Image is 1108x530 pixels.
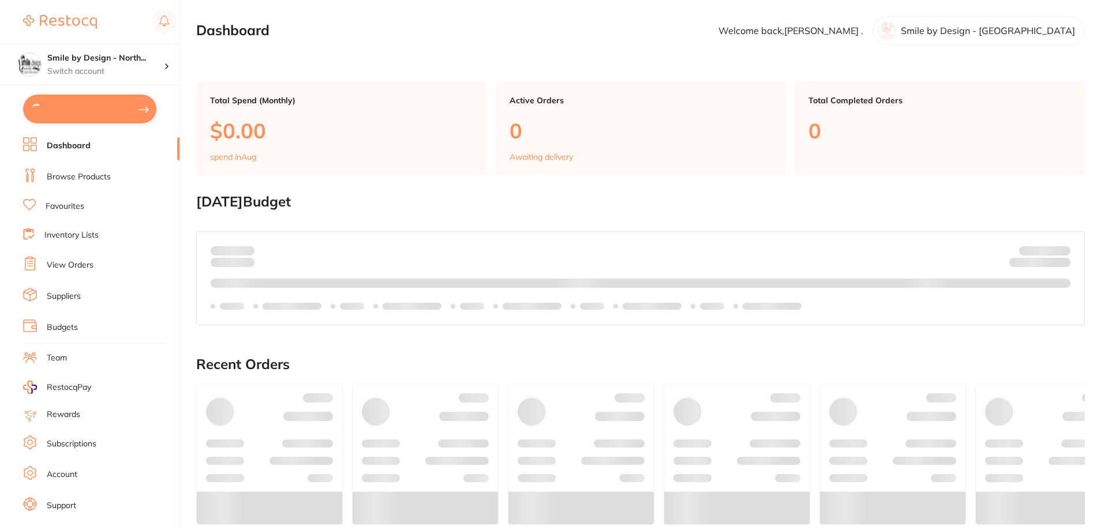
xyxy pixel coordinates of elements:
[718,25,863,36] p: Welcome back, [PERSON_NAME] .
[808,119,1071,142] p: 0
[211,255,254,269] p: month
[47,52,164,64] h4: Smile by Design - North Sydney
[901,25,1075,36] p: Smile by Design - [GEOGRAPHIC_DATA]
[510,152,573,161] p: Awaiting delivery
[47,469,77,480] a: Account
[23,381,91,394] a: RestocqPay
[196,82,486,175] a: Total Spend (Monthly)$0.00spend inAug
[510,96,772,105] p: Active Orders
[23,15,97,29] img: Restocq Logo
[1048,245,1070,255] strong: $NaN
[1019,246,1070,255] p: Budget:
[220,302,244,311] p: Labels
[340,302,364,311] p: Labels
[47,438,96,450] a: Subscriptions
[210,152,256,161] p: spend in Aug
[44,230,99,241] a: Inventory Lists
[47,291,81,302] a: Suppliers
[503,302,562,311] p: Labels extended
[383,302,441,311] p: Labels extended
[580,302,604,311] p: Labels
[795,82,1085,175] a: Total Completed Orders0
[263,302,321,311] p: Labels extended
[1050,260,1070,270] strong: $0.00
[23,9,97,35] a: Restocq Logo
[700,302,724,311] p: Labels
[47,140,91,152] a: Dashboard
[47,171,111,183] a: Browse Products
[18,53,41,76] img: Smile by Design - North Sydney
[47,322,78,333] a: Budgets
[196,22,269,39] h2: Dashboard
[47,500,76,512] a: Support
[210,119,473,142] p: $0.00
[460,302,484,311] p: Labels
[47,382,91,393] span: RestocqPay
[623,302,682,311] p: Labels extended
[47,66,164,77] p: Switch account
[196,356,1085,373] h2: Recent Orders
[23,381,37,394] img: RestocqPay
[47,352,67,364] a: Team
[46,201,84,212] a: Favourites
[47,260,93,271] a: View Orders
[808,96,1071,105] p: Total Completed Orders
[743,302,802,311] p: Labels extended
[196,194,1085,210] h2: [DATE] Budget
[234,245,254,255] strong: $0.00
[211,246,254,255] p: Spent:
[496,82,786,175] a: Active Orders0Awaiting delivery
[210,96,473,105] p: Total Spend (Monthly)
[510,119,772,142] p: 0
[1009,255,1070,269] p: Remaining:
[47,409,80,420] a: Rewards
